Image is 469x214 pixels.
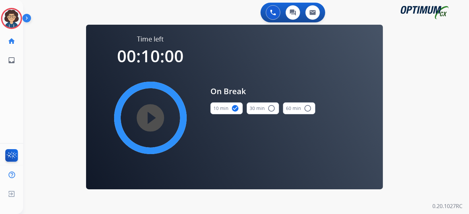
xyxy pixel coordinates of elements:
[8,37,16,45] mat-icon: home
[231,104,239,112] mat-icon: check_circle
[267,104,275,112] mat-icon: radio_button_unchecked
[137,35,164,44] span: Time left
[247,102,279,114] button: 30 min
[304,104,312,112] mat-icon: radio_button_unchecked
[432,202,462,210] p: 0.20.1027RC
[210,102,243,114] button: 10 min
[117,45,184,67] span: 00:10:00
[2,9,21,28] img: avatar
[283,102,315,114] button: 60 min
[146,114,154,122] mat-icon: play_circle_filled
[210,85,315,97] span: On Break
[8,56,16,64] mat-icon: inbox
